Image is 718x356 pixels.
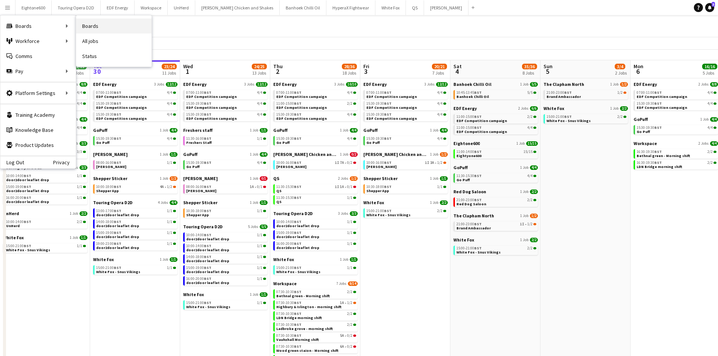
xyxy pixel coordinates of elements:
a: 07:00-11:00BST4/4EDF Competition campaign [186,90,266,99]
span: BST [384,90,392,95]
a: 15:30-19:30BST4/4EDF Competition campaign [96,112,176,121]
span: 4/4 [257,161,262,165]
a: 10:45-13:45BST5/5Banhoek Chilli Oil [456,90,536,99]
span: 10/10 [346,82,358,87]
a: Product Updates [0,138,76,153]
span: 4/4 [167,137,172,141]
div: Eightone6001 Job15/1511:00-14:00BST15/15Eightyone600 [453,141,538,165]
span: EDF Energy [273,81,297,87]
a: 15:30-19:30BST4/4Go Puff [637,125,716,134]
span: BST [654,160,662,165]
span: 1 Job [700,117,709,122]
span: 15:30-19:30 [366,113,392,116]
div: [PERSON_NAME]1 Job1/108:00-16:00BST1/1[PERSON_NAME] [93,151,178,176]
a: EDF Energy3 Jobs10/10 [273,81,358,87]
div: Freshers staff1 Job1/111:30-16:00BST1/1Freshers Staff [183,127,268,151]
span: 7A [340,161,344,165]
span: BST [204,112,211,117]
a: 11:00-14:00BST15/15Eightyone600 [456,149,536,158]
a: All jobs [76,34,152,49]
span: EDF Energy [363,81,387,87]
a: Status [76,49,152,64]
span: BST [114,112,121,117]
span: BST [294,101,302,106]
a: Banhoek Chilli Oil1 Job5/5 [453,81,538,87]
span: EDF Competition campaign [276,116,327,121]
span: 10:45-13:45 [456,91,482,95]
span: The Clapham North [543,81,584,87]
span: BST [114,101,121,106]
a: 15:30-19:30BST4/4EDF Competition campaign [637,101,716,110]
span: EDF Competition campaign [186,94,237,99]
span: GoPuff [93,127,107,133]
a: 3 [705,3,714,12]
span: Miss Millies [276,164,306,169]
div: GoPuff1 Job4/415:30-19:30BST4/4Go Puff [273,127,358,151]
span: Freshers staff [183,127,213,133]
span: 1/2 [440,152,448,157]
span: 07:00-11:00 [366,91,392,95]
div: EDF Energy3 Jobs12/1207:00-11:00BST4/4EDF Competition campaign15:30-19:30BST4/4EDF Competition ca... [183,81,268,127]
span: 11:00-14:00 [456,150,482,154]
span: 15:30-19:30 [637,102,662,105]
div: [PERSON_NAME] Chicken and Shakes1 Job0/210:00-16:00BST1I7A•0/2[PERSON_NAME] [273,151,358,176]
a: 07:00-11:00BST4/4EDF Competition campaign [637,90,716,99]
span: EDF Competition campaign [366,116,417,121]
a: Knowledge Base [0,122,76,138]
span: 4/4 [167,113,172,116]
span: Brand Ambassador [547,94,581,99]
a: 21:00-23:00BST1/2Brand Ambassador [547,90,626,99]
a: 07:00-11:00BST4/4EDF Competition campaign [366,90,446,99]
span: 08:00-16:00 [96,161,121,165]
span: 1 Job [516,141,525,146]
span: EDF Competition campaign [366,105,417,110]
span: 4/4 [707,91,713,95]
span: Go Puff [96,140,110,145]
span: 4/4 [437,102,442,105]
span: 1/2 [620,82,628,87]
span: 4/4 [710,141,718,146]
span: 15:30-19:30 [366,102,392,105]
span: 15:30-19:30 [96,113,121,116]
span: BST [654,149,662,154]
span: BST [564,114,572,119]
span: 4/4 [347,137,352,141]
span: 4/4 [257,102,262,105]
span: 1I [425,161,429,165]
span: 1 Job [520,82,528,87]
span: BST [384,112,392,117]
span: EDF Competition campaign [186,116,237,121]
a: 11:00-15:00BST4/4EDF Competition campaign [456,125,536,134]
span: 4/4 [167,91,172,95]
span: Eightone600 [453,141,480,146]
div: EDF Energy3 Jobs12/1207:00-11:00BST4/4EDF Competition campaign15:30-19:30BST4/4EDF Competition ca... [363,81,448,127]
span: 4/4 [347,91,352,95]
span: 4/4 [707,102,713,105]
span: EDF Energy [453,105,477,111]
span: BST [654,101,662,106]
span: 4/4 [257,91,262,95]
a: EDF Energy3 Jobs12/12 [363,81,448,87]
span: Banhoek Chilli Oil [456,94,489,99]
div: The Clapham North1 Job1/221:00-23:00BST1/2Brand Ambassador [543,81,628,105]
span: BST [474,125,482,130]
div: Touring Opera D2D3 Jobs3/310:00-14:00BST1/1door2door leaflet drop15:00-19:00BST1/1door2door leafl... [3,165,87,211]
a: 11:00-15:00BST2/2EDF Competition campaign [456,114,536,123]
span: GoPuff [634,116,648,122]
span: 16:30-19:30 [637,150,662,154]
span: Go Puff [276,140,290,145]
span: 4/4 [707,126,713,130]
span: BST [204,90,211,95]
a: GoPuff1 Job4/4 [273,127,358,133]
a: 08:00-16:00BST1/1[PERSON_NAME] [96,160,176,169]
span: 8/8 [80,82,87,87]
span: BST [654,125,662,130]
a: 15:30-19:30BST4/4Go Puff [186,160,266,169]
span: 3 [712,2,715,7]
span: 1 Job [340,152,348,157]
span: BST [294,136,302,141]
a: 07:00-11:00BST4/4EDF Competition campaign [276,90,356,99]
span: 12/12 [256,82,268,87]
span: 1 Job [160,128,168,133]
a: 11:30-16:00BST1/1Freshers Staff [186,136,266,145]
